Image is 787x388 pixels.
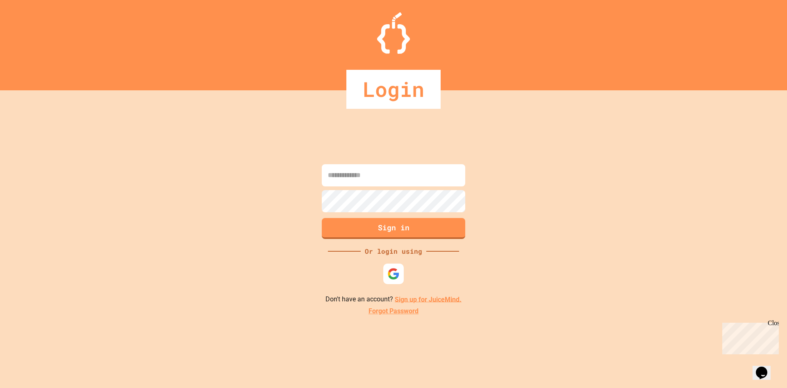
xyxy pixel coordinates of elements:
[753,355,779,380] iframe: chat widget
[377,12,410,54] img: Logo.svg
[346,70,441,109] div: Login
[368,306,419,316] a: Forgot Password
[322,218,465,239] button: Sign in
[3,3,57,52] div: Chat with us now!Close
[719,319,779,354] iframe: chat widget
[395,295,462,303] a: Sign up for JuiceMind.
[387,268,400,280] img: google-icon.svg
[361,246,426,256] div: Or login using
[325,294,462,305] p: Don't have an account?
